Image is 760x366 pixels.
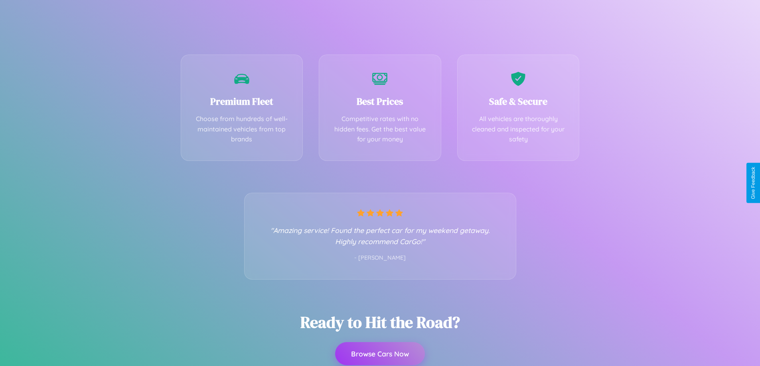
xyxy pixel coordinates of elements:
h2: Ready to Hit the Road? [300,311,460,333]
h3: Safe & Secure [470,95,567,108]
p: - [PERSON_NAME] [261,253,500,263]
p: "Amazing service! Found the perfect car for my weekend getaway. Highly recommend CarGo!" [261,225,500,247]
p: Competitive rates with no hidden fees. Get the best value for your money [331,114,429,145]
p: Choose from hundreds of well-maintained vehicles from top brands [193,114,291,145]
h3: Premium Fleet [193,95,291,108]
div: Give Feedback [750,167,756,199]
button: Browse Cars Now [335,342,425,365]
h3: Best Prices [331,95,429,108]
p: All vehicles are thoroughly cleaned and inspected for your safety [470,114,567,145]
